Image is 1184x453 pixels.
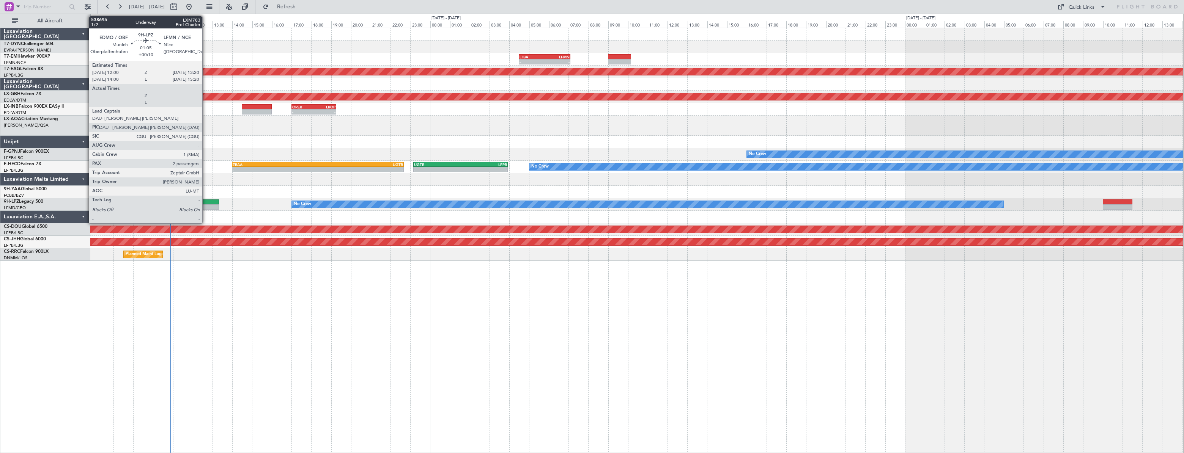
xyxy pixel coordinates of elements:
div: 01:00 [450,21,470,28]
div: 22:00 [391,21,411,28]
div: 16:00 [747,21,767,28]
div: 04:00 [984,21,1004,28]
div: 18:00 [312,21,331,28]
div: - [545,60,570,64]
div: 09:00 Z [118,122,132,127]
div: 00:00 [430,21,450,28]
span: LX-GBH [4,92,20,96]
div: 05:00 [1004,21,1024,28]
span: CS-RRC [4,249,20,254]
div: LROP [314,105,335,109]
a: F-HECDFalcon 7X [4,162,41,166]
div: 17:00 [292,21,312,28]
a: EVRA/[PERSON_NAME] [4,47,51,53]
div: 13:00 [1162,21,1182,28]
a: [PERSON_NAME]/QSA [4,122,49,128]
div: 16:00 [272,21,292,28]
span: T7-DYN [4,42,21,46]
div: 11:00 [1123,21,1143,28]
div: - [414,167,460,172]
a: LFPB/LBG [4,168,24,173]
div: 07:00 [1044,21,1063,28]
div: 07:30 Z [104,122,118,127]
button: Quick Links [1053,1,1110,13]
div: 22:00 [866,21,885,28]
a: LFPB/LBG [4,243,24,248]
a: F-GPNJFalcon 900EX [4,149,49,154]
div: 12:00 [668,21,687,28]
a: 9H-LPZLegacy 500 [4,199,43,204]
div: 11:00 [648,21,668,28]
div: 04:00 [509,21,529,28]
div: 14:00 [707,21,727,28]
div: - [318,167,403,172]
div: LFPB [460,162,507,167]
span: LX-INB [4,104,19,109]
a: LX-INBFalcon 900EX EASy II [4,104,64,109]
div: 08:00 [1063,21,1083,28]
span: Refresh [271,4,302,9]
div: Quick Links [1069,4,1094,11]
div: 09:00 [608,21,628,28]
div: 02:00 [945,21,964,28]
a: LFMN/NCE [4,60,26,66]
a: LFPB/LBG [4,230,24,236]
div: 06:00 [1024,21,1044,28]
div: EBCI [104,117,120,122]
div: 08:00 [114,21,134,28]
div: 10:00 [1103,21,1123,28]
a: EDLW/DTM [4,97,26,103]
div: 08:00 [589,21,608,28]
div: Planned Maint Lagos ([PERSON_NAME]) [126,249,204,260]
div: 01:00 [925,21,945,28]
a: DNMM/LOS [4,255,27,261]
div: 11:00 [173,21,193,28]
div: No Crew [294,199,311,210]
div: 20:00 [826,21,846,28]
div: 07:00 [569,21,589,28]
div: 17:00 [767,21,786,28]
div: 03:00 [490,21,509,28]
div: 23:00 [411,21,430,28]
span: T7-EMI [4,54,19,59]
span: 9H-YAA [4,187,21,191]
div: - [460,167,507,172]
a: LFPB/LBG [4,155,24,161]
div: 10:00 [153,21,173,28]
a: LX-AOACitation Mustang [4,117,58,121]
div: - [314,110,335,114]
div: UGTB [318,162,403,167]
div: [DATE] - [DATE] [906,15,935,22]
div: 21:00 [371,21,390,28]
a: LFMD/CEQ [4,205,26,211]
a: T7-DYNChallenger 604 [4,42,54,46]
button: Refresh [259,1,305,13]
a: LX-GBHFalcon 7X [4,92,41,96]
div: No Crew [749,149,766,160]
span: [DATE] - [DATE] [129,3,165,10]
a: CS-JHHGlobal 6000 [4,237,46,241]
div: 00:00 [905,21,925,28]
div: ORER [292,105,314,109]
a: T7-EAGLFalcon 8X [4,67,43,71]
div: 09:00 [1083,21,1103,28]
span: 9H-LPZ [4,199,19,204]
span: F-GPNJ [4,149,20,154]
div: 19:00 [331,21,351,28]
div: 02:00 [470,21,490,28]
div: - [292,110,314,114]
div: ZBAA [233,162,318,167]
div: 14:00 [232,21,252,28]
div: 13:00 [688,21,707,28]
a: T7-EMIHawker 900XP [4,54,50,59]
a: FCBB/BZV [4,193,24,198]
div: 15:00 [727,21,747,28]
span: LX-AOA [4,117,21,121]
div: 07:00 [94,21,113,28]
div: 15:00 [252,21,272,28]
a: LFPB/LBG [4,72,24,78]
div: 03:00 [965,21,984,28]
div: 19:00 [806,21,826,28]
input: Trip Number [23,1,67,13]
span: All Aircraft [20,18,80,24]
